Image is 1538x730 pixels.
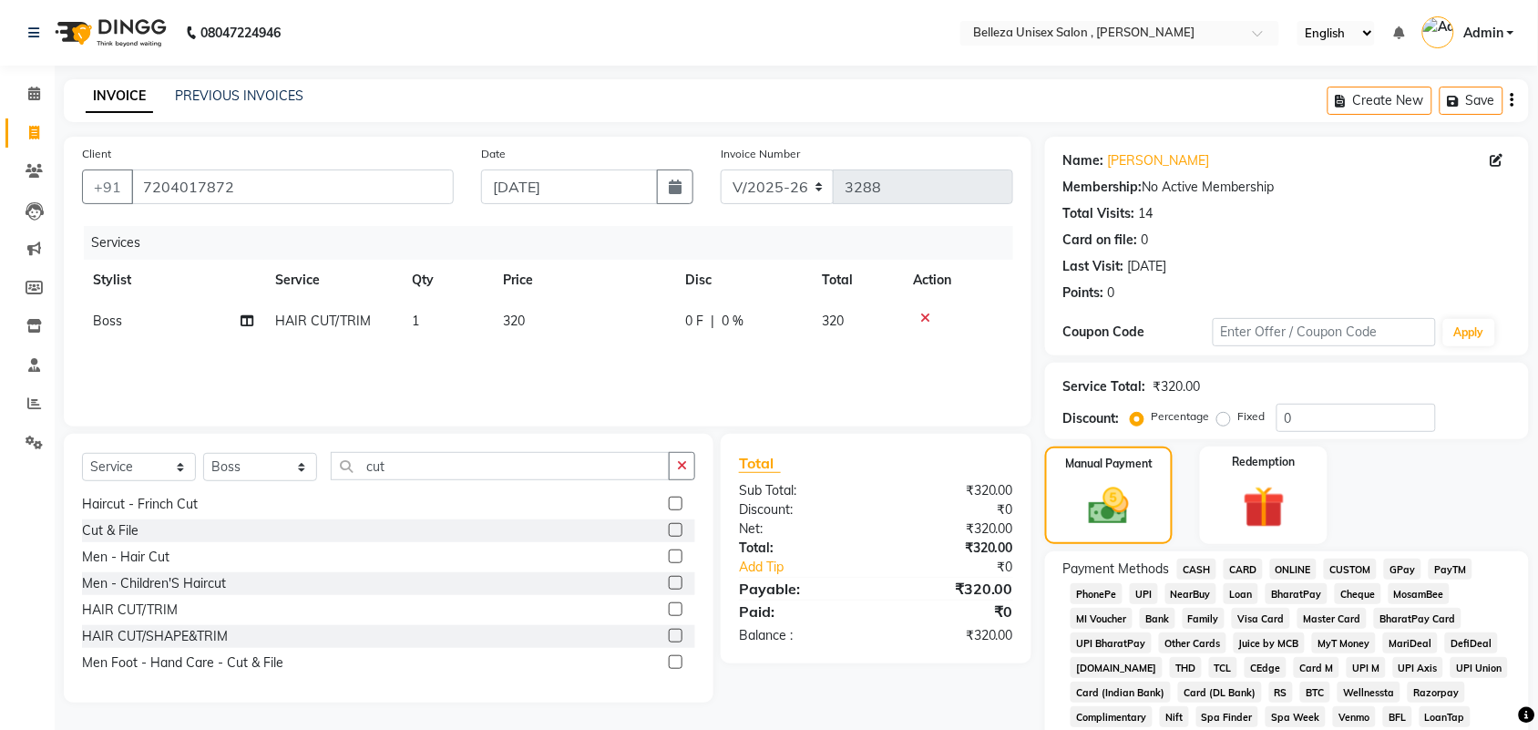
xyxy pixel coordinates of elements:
div: ₹320.00 [876,519,1027,539]
div: Points: [1063,283,1104,303]
span: Wellnessta [1338,682,1400,703]
span: GPay [1384,559,1421,580]
div: Discount: [725,500,877,519]
div: Paid: [725,601,877,622]
span: Nift [1160,706,1189,727]
div: Payable: [725,578,877,600]
div: Men - Children'S Haircut [82,574,226,593]
div: [DATE] [1128,257,1167,276]
div: Service Total: [1063,377,1146,396]
div: Total: [725,539,877,558]
div: Sub Total: [725,481,877,500]
a: [PERSON_NAME] [1108,151,1210,170]
span: Bank [1140,608,1175,629]
label: Redemption [1233,454,1296,470]
span: CEdge [1245,657,1287,678]
button: +91 [82,170,133,204]
div: HAIR CUT/TRIM [82,601,178,620]
label: Invoice Number [721,146,800,162]
label: Date [481,146,506,162]
img: _cash.svg [1076,483,1142,530]
div: ₹320.00 [1153,377,1201,396]
div: Membership: [1063,178,1143,197]
span: [DOMAIN_NAME] [1071,657,1163,678]
div: ₹320.00 [876,481,1027,500]
span: NearBuy [1165,583,1217,604]
span: UPI [1130,583,1158,604]
span: Cheque [1335,583,1381,604]
th: Price [492,260,674,301]
span: Total [739,454,781,473]
input: Search by Name/Mobile/Email/Code [131,170,454,204]
div: Men Foot - Hand Care - Cut & File [82,653,283,673]
label: Fixed [1238,408,1266,425]
div: ₹320.00 [876,626,1027,645]
span: LoanTap [1420,706,1471,727]
span: PhonePe [1071,583,1123,604]
label: Manual Payment [1065,456,1153,472]
span: Juice by MCB [1234,632,1306,653]
div: ₹320.00 [876,539,1027,558]
th: Qty [401,260,492,301]
span: Payment Methods [1063,560,1170,579]
span: CUSTOM [1324,559,1377,580]
span: HAIR CUT/TRIM [275,313,371,329]
span: MosamBee [1389,583,1451,604]
img: Admin [1422,16,1454,48]
div: HAIR CUT/SHAPE&TRIM [82,627,228,646]
span: 0 F [685,312,703,331]
span: Visa Card [1232,608,1290,629]
span: UPI M [1347,657,1386,678]
th: Total [811,260,902,301]
span: MyT Money [1312,632,1376,653]
span: Spa Week [1266,706,1326,727]
span: CARD [1224,559,1263,580]
button: Apply [1443,319,1495,346]
div: 0 [1142,231,1149,250]
div: ₹320.00 [876,578,1027,600]
span: UPI Union [1451,657,1508,678]
span: CASH [1177,559,1216,580]
a: PREVIOUS INVOICES [175,87,303,104]
span: Razorpay [1408,682,1465,703]
span: Boss [93,313,122,329]
span: BharatPay [1266,583,1328,604]
div: 14 [1139,204,1153,223]
span: 1 [412,313,419,329]
span: UPI Axis [1393,657,1444,678]
span: | [711,312,714,331]
span: Spa Finder [1196,706,1259,727]
span: Complimentary [1071,706,1153,727]
div: Men - Hair Cut [82,548,169,567]
span: BFL [1383,706,1412,727]
div: Net: [725,519,877,539]
input: Enter Offer / Coupon Code [1213,318,1436,346]
th: Service [264,260,401,301]
div: Last Visit: [1063,257,1124,276]
span: Other Cards [1159,632,1226,653]
span: 320 [503,313,525,329]
span: TCL [1209,657,1238,678]
th: Stylist [82,260,264,301]
span: Card M [1294,657,1339,678]
span: 0 % [722,312,743,331]
img: logo [46,7,171,58]
div: Coupon Code [1063,323,1213,342]
span: Master Card [1297,608,1367,629]
span: 320 [822,313,844,329]
label: Client [82,146,111,162]
img: _gift.svg [1230,481,1298,533]
div: ₹0 [876,500,1027,519]
button: Save [1440,87,1503,115]
span: BharatPay Card [1374,608,1461,629]
span: Admin [1463,24,1503,43]
div: ₹0 [901,558,1027,577]
span: Loan [1224,583,1258,604]
span: Family [1183,608,1225,629]
th: Disc [674,260,811,301]
span: BTC [1300,682,1330,703]
span: DefiDeal [1445,632,1498,653]
a: Add Tip [725,558,901,577]
input: Search or Scan [331,452,670,480]
span: Venmo [1333,706,1376,727]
